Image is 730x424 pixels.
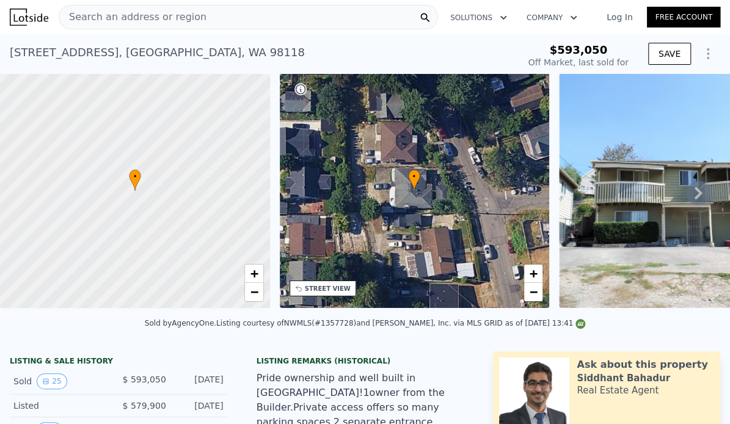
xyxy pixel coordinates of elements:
[408,169,420,191] div: •
[176,400,224,412] div: [DATE]
[10,9,48,26] img: Lotside
[524,265,542,283] a: Zoom in
[13,400,109,412] div: Listed
[10,44,305,61] div: [STREET_ADDRESS] , [GEOGRAPHIC_DATA] , WA 98118
[305,284,351,293] div: STREET VIEW
[216,319,585,327] div: Listing courtesy of NWMLS (#1357728) and [PERSON_NAME], Inc. via MLS GRID as of [DATE] 13:41
[245,265,263,283] a: Zoom in
[145,319,216,327] div: Sold by AgencyOne .
[530,266,538,281] span: +
[647,7,720,27] a: Free Account
[592,11,647,23] a: Log In
[122,401,166,411] span: $ 579,900
[528,56,629,68] div: Off Market, last sold for
[577,357,707,372] div: Ask about this property
[408,171,420,182] span: •
[37,373,67,389] button: View historical data
[648,43,691,65] button: SAVE
[577,372,670,384] div: Siddhant Bahadur
[517,7,587,29] button: Company
[250,266,258,281] span: +
[696,42,720,66] button: Show Options
[10,356,227,368] div: LISTING & SALE HISTORY
[122,375,166,384] span: $ 593,050
[245,283,263,301] a: Zoom out
[176,373,224,389] div: [DATE]
[577,384,659,397] div: Real Estate Agent
[440,7,517,29] button: Solutions
[524,283,542,301] a: Zoom out
[530,284,538,299] span: −
[549,43,607,56] span: $593,050
[129,169,141,191] div: •
[575,319,585,329] img: NWMLS Logo
[129,171,141,182] span: •
[59,10,206,24] span: Search an address or region
[250,284,258,299] span: −
[13,373,109,389] div: Sold
[257,356,474,366] div: Listing Remarks (Historical)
